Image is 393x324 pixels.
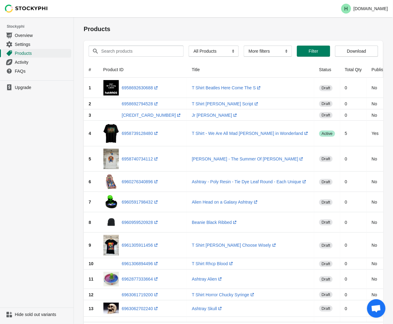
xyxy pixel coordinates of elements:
td: 0 [340,289,367,300]
a: T Shirt Horror Chucky Syringe(opens a new window) [192,292,255,297]
text: H [344,6,348,11]
span: draft [319,292,333,298]
a: T Shirt [PERSON_NAME] Choose Wisely(opens a new window) [192,243,277,248]
th: Product ID [98,62,187,78]
a: Alien Head on a Galaxy Ashtray(opens a new window) [192,200,259,205]
img: Stockyphi [5,5,48,13]
td: 0 [340,172,367,192]
a: Ashtray Alien(opens a new window) [192,277,223,281]
span: Upgrade [15,84,70,91]
th: # [84,62,98,78]
span: Download [347,49,366,54]
span: 3 [89,113,91,118]
span: draft [319,242,333,249]
span: draft [319,179,333,185]
td: 5 [340,121,367,146]
span: draft [319,199,333,205]
button: Filter [297,46,330,57]
span: Avatar with initials H [341,4,351,14]
p: [DOMAIN_NAME] [354,6,388,11]
a: Beanie Black Ribbed(opens a new window) [192,220,238,225]
a: 6961305911456(opens a new window) [122,243,159,248]
span: draft [319,276,333,282]
img: missingphoto_7a24dcec-e92d-412d-8321-cee5b0539024.png [103,80,119,95]
td: 0 [340,300,367,317]
input: Search products [101,46,173,57]
a: [CREDIT_CARD_NUMBER](opens a new window) [122,113,182,118]
a: 6963061719200(opens a new window) [122,292,159,297]
span: 5 [89,156,91,161]
span: 11 [89,277,94,281]
img: image_de5f00f6-9874-42ea-bcb3-67a83f16a68c.jpg [103,149,119,169]
img: 500298.png [103,123,119,144]
span: draft [319,85,333,91]
span: 4 [89,131,91,136]
td: 0 [340,109,367,121]
a: Hide sold out variants [2,310,71,319]
div: Open chat [367,299,386,318]
td: 0 [340,146,367,172]
span: 2 [89,101,91,106]
td: 0 [340,269,367,289]
span: Products [15,50,70,56]
a: 6960591798432(opens a new window) [122,200,159,205]
img: 502563.jpg [103,194,119,210]
span: 1 [89,85,91,90]
span: Filter [309,49,318,54]
a: T Shirt Beatles Here Come The S(opens a new window) [192,85,262,90]
span: draft [319,219,333,225]
span: draft [319,306,333,312]
span: FAQs [15,68,70,74]
a: 6958692794528(opens a new window) [122,101,159,106]
h1: Products [84,25,383,33]
span: draft [319,101,333,107]
span: 12 [89,292,94,297]
a: Upgrade [2,83,71,92]
a: T Shirt - We Are All Mad [PERSON_NAME] in Wonderland(opens a new window) [192,131,309,136]
span: Overview [15,32,70,38]
span: draft [319,261,333,267]
a: 6958740734112(opens a new window) [122,156,159,161]
span: 9 [89,243,91,248]
img: 501734.jpg [103,303,119,314]
td: 0 [340,258,367,269]
a: [PERSON_NAME] - The Summer Of [PERSON_NAME](opens a new window) [192,156,304,161]
a: Products [2,49,71,58]
td: 0 [340,233,367,258]
a: 6961306894496(opens a new window) [122,261,159,266]
td: 0 [340,212,367,233]
a: T Shirt [PERSON_NAME] Script(opens a new window) [192,101,259,106]
span: Settings [15,41,70,47]
a: Jr [PERSON_NAME](opens a new window) [192,113,238,118]
img: 502747.png [103,215,119,230]
a: 6962877333664(opens a new window) [122,277,159,281]
td: 0 [340,98,367,109]
a: 6960276340896(opens a new window) [122,179,159,184]
a: Ashtray Skull(opens a new window) [192,306,223,311]
td: 0 [340,78,367,98]
img: 503899.jpg [103,174,119,189]
span: active [319,131,335,137]
a: Overview [2,31,71,40]
span: 8 [89,220,91,225]
a: FAQs [2,67,71,75]
button: Download [335,46,378,57]
a: T Shirt Rhcp Blood(opens a new window) [192,261,234,266]
a: 6958692630688(opens a new window) [122,85,159,90]
a: Activity [2,58,71,67]
th: Total Qty [340,62,367,78]
span: Stockyphi [7,23,74,30]
span: 10 [89,261,94,266]
span: Hide sold out variants [15,312,70,318]
a: 6963062702240(opens a new window) [122,306,159,311]
th: Title [187,62,314,78]
a: 6958739128480(opens a new window) [122,131,159,136]
img: image_34fcfe6c-a03d-4fd4-b16b-d63a27655cdf.jpg [103,235,119,256]
a: Ashtray - Poly Resin - Tie Dye Leaf Round - Each Unique(opens a new window) [192,179,307,184]
td: 0 [340,192,367,212]
button: Avatar with initials H[DOMAIN_NAME] [339,2,391,15]
th: Status [314,62,340,78]
span: Activity [15,59,70,65]
span: 7 [89,200,91,205]
span: draft [319,112,333,118]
